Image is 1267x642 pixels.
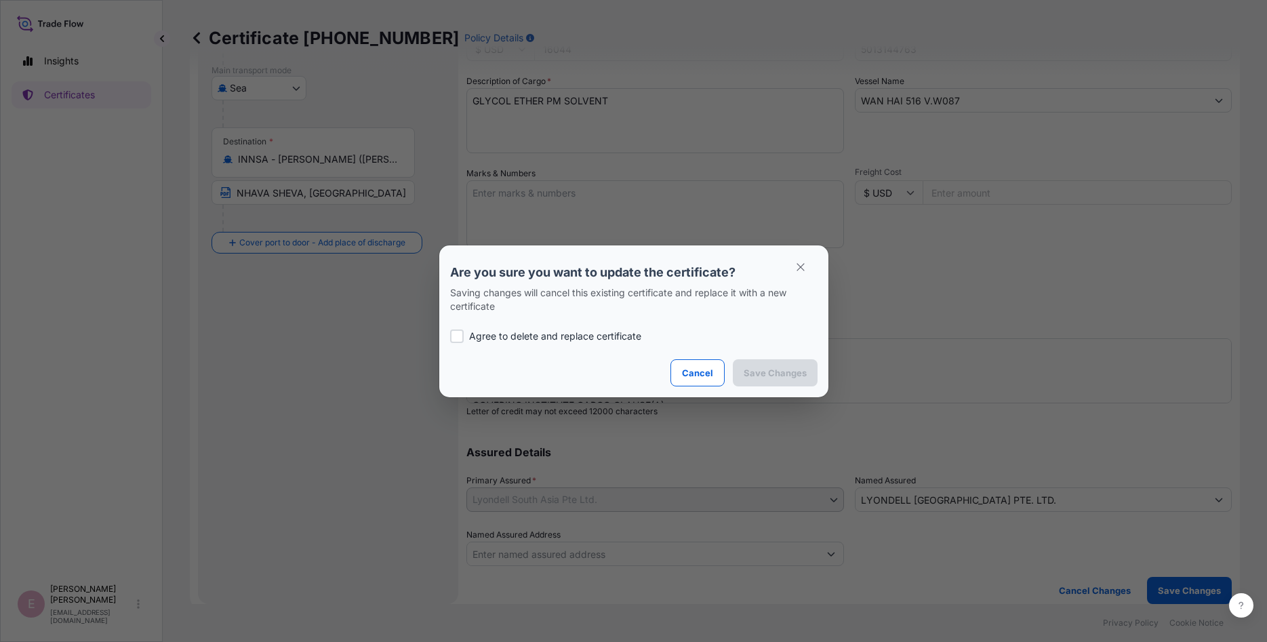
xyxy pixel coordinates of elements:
[469,329,641,343] p: Agree to delete and replace certificate
[450,286,818,313] p: Saving changes will cancel this existing certificate and replace it with a new certificate
[733,359,818,386] button: Save Changes
[450,264,818,281] p: Are you sure you want to update the certificate?
[744,366,807,380] p: Save Changes
[670,359,725,386] button: Cancel
[682,366,713,380] p: Cancel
